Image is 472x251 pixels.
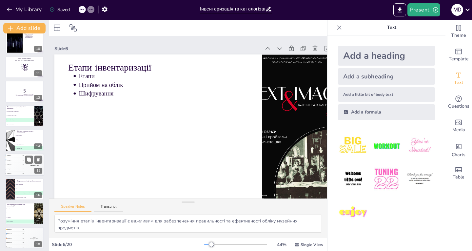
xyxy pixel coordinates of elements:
span: 200 [23,169,24,170]
span: Participant 1 [7,155,11,156]
strong: [DOMAIN_NAME] [22,57,31,59]
span: 500 [36,238,38,239]
span: Шифрування [15,139,44,140]
div: 16 [5,178,44,200]
div: 5 [6,246,7,248]
div: M D [451,4,463,16]
div: 4 [6,242,7,243]
div: Add a little bit of body text [338,87,435,102]
p: Фондові каталоги [26,35,42,37]
span: Прийом на облік [15,135,44,136]
span: Participant 5 [7,246,12,247]
span: silver [6,233,7,235]
div: 15 [5,154,44,176]
div: Add a formula [338,104,435,120]
button: Duplicate Slide [25,156,33,164]
span: Відповідь на питання "Що це означає?" [15,193,44,194]
div: 17 [34,217,42,222]
span: Charts [452,151,465,158]
div: 12 [34,95,42,101]
p: Які етапи входять до процесу інвентаризації? [17,130,42,134]
p: Наукові каталоги [26,37,42,38]
input: Insert title [200,4,265,14]
span: Юридична фіксація предметів [6,119,34,120]
span: Participant 1 [7,229,12,230]
div: Add charts and graphs [445,138,472,161]
div: Add a table [445,161,472,185]
span: Participant 4 [7,242,12,243]
span: Position [69,24,77,32]
div: Add a subheading [338,68,435,85]
span: 400 [23,233,24,234]
div: 44 % [274,241,289,248]
div: 16 [34,192,42,198]
p: Go to [7,57,42,59]
span: Юридична фіксація [15,184,44,185]
div: Add ready made slides [445,43,472,67]
span: bronze [6,237,7,239]
span: Media [452,126,465,134]
div: 4 [5,169,7,170]
span: Participant 4 [7,169,11,170]
span: 500 [23,155,24,157]
span: Системність [6,208,34,209]
div: Saved [49,7,70,13]
span: 100 [23,173,24,175]
button: Add slide [3,23,46,33]
div: https://cdn.sendsteps.com/images/logo/sendsteps_logo_white.pnghttps://cdn.sendsteps.com/images/lo... [5,81,44,102]
span: Усі вищезазначені [6,221,34,222]
span: 300 [23,238,24,239]
span: Достовірність [6,217,34,218]
img: 7.jpeg [338,197,368,228]
span: Забезпечення фізичної схоронності [6,111,34,112]
span: 200 [23,242,24,243]
div: https://cdn.sendsteps.com/images/logo/sendsteps_logo_white.pnghttps://cdn.sendsteps.com/images/lo... [5,105,44,127]
p: Які принципи є основними для каталогізації? [7,203,32,207]
span: Participant 3 [7,164,11,165]
span: Групування предметів [15,188,44,189]
p: 5 [7,87,42,94]
img: 6.jpeg [404,164,435,194]
span: Повнота [6,213,34,214]
div: 10 [34,46,42,52]
span: Template [449,55,469,63]
span: 300 [23,164,24,166]
div: Slide 6 / 20 [52,241,204,248]
img: 2.jpeg [371,131,402,161]
div: Add images, graphics, shapes or video [445,114,472,138]
span: silver [5,159,7,161]
img: 4.jpeg [338,164,368,194]
div: 18 [34,241,42,247]
div: https://cdn.sendsteps.com/images/logo/sendsteps_logo_white.pnghttps://cdn.sendsteps.com/images/lo... [5,56,44,78]
button: Delete Slide [34,156,42,164]
img: 5.jpeg [371,164,402,194]
div: Add text boxes [445,67,472,91]
span: 100 [23,246,24,248]
span: gold [5,155,7,157]
span: 500 [37,165,38,166]
p: Прийом на облік [158,4,250,156]
p: Види каталогів [25,33,42,35]
strong: Готуємося до [PERSON_NAME]! [16,94,33,96]
div: Add a heading [338,46,435,66]
p: Яка мета інвентаризації музейних предметів? [7,106,32,110]
div: Get real-time input from your audience [445,91,472,114]
span: gold [6,228,7,230]
div: Participant 1 [30,238,38,239]
div: Layout [52,23,62,33]
button: Transcript [94,204,123,212]
span: Participant 5 [7,173,11,174]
